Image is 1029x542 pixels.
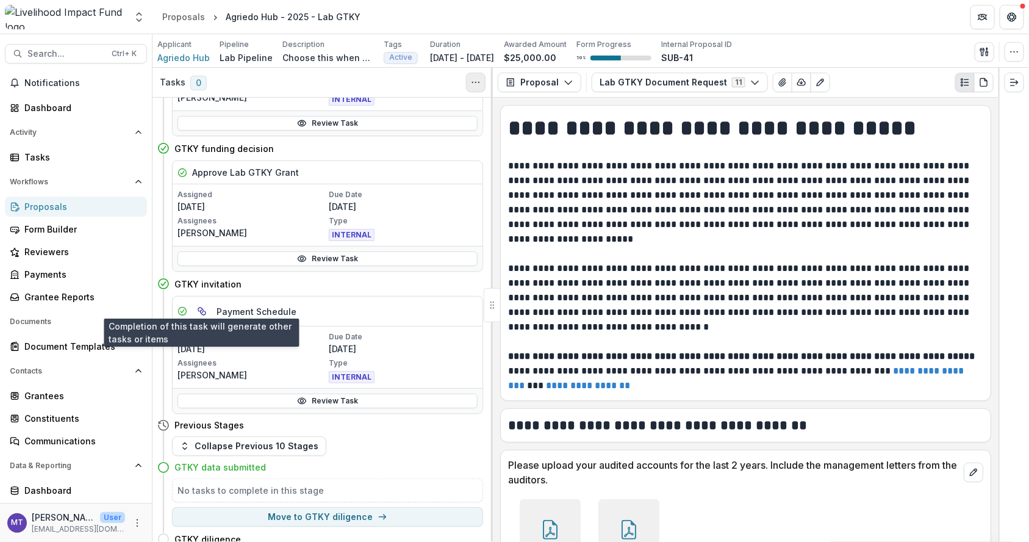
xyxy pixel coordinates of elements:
[24,151,137,164] div: Tasks
[389,53,412,62] span: Active
[24,340,137,353] div: Document Templates
[157,39,192,50] p: Applicant
[24,78,142,89] span: Notifications
[504,39,567,50] p: Awarded Amount
[177,200,326,213] p: [DATE]
[329,331,478,342] p: Due Date
[24,245,137,258] div: Reviewers
[661,51,693,64] p: SUB-41
[177,116,478,131] a: Review Task
[220,51,273,64] p: Lab Pipeline
[10,317,130,326] span: Documents
[5,147,147,167] a: Tasks
[5,408,147,428] a: Constituents
[177,215,326,226] p: Assignees
[1000,5,1024,29] button: Get Help
[192,166,299,179] h5: Approve Lab GTKY Grant
[5,386,147,406] a: Grantees
[177,251,478,266] a: Review Task
[24,223,137,236] div: Form Builder
[329,229,375,241] span: INTERNAL
[217,305,296,318] h5: Payment Schedule
[174,278,242,291] h4: GTKY invitation
[172,507,483,527] button: Move to GTKY diligence
[130,516,145,530] button: More
[5,242,147,262] a: Reviewers
[157,8,365,26] nav: breadcrumb
[220,39,249,50] p: Pipeline
[498,73,581,92] button: Proposal
[329,371,375,383] span: INTERNAL
[430,51,494,64] p: [DATE] - [DATE]
[329,358,478,369] p: Type
[955,73,975,92] button: Plaintext view
[329,93,375,106] span: INTERNAL
[192,302,212,321] button: View dependent tasks
[5,123,147,142] button: Open Activity
[974,73,994,92] button: PDF view
[661,39,732,50] p: Internal Proposal ID
[282,39,324,50] p: Description
[1005,73,1024,92] button: Expand right
[970,5,995,29] button: Partners
[11,519,23,527] div: Muthoni Thuo
[226,10,360,23] div: Agriedo Hub - 2025 - Lab GTKY
[177,342,326,355] p: [DATE]
[5,172,147,192] button: Open Workflows
[10,461,130,470] span: Data & Reporting
[329,342,478,355] p: [DATE]
[24,268,137,281] div: Payments
[174,142,274,155] h4: GTKY funding decision
[576,54,586,62] p: 50 %
[10,128,130,137] span: Activity
[5,5,126,29] img: Livelihood Impact Fund logo
[177,484,478,497] h5: No tasks to complete in this stage
[329,215,478,226] p: Type
[5,361,147,381] button: Open Contacts
[508,458,959,487] p: Please upload your audited accounts for the last 2 years. Include the management letters from the...
[576,39,631,50] p: Form Progress
[109,47,139,60] div: Ctrl + K
[24,101,137,114] div: Dashboard
[157,51,210,64] a: Agriedo Hub
[177,331,326,342] p: Assigned
[504,51,556,64] p: $25,000.00
[190,76,207,90] span: 0
[32,524,125,535] p: [EMAIL_ADDRESS][DOMAIN_NAME]
[592,73,768,92] button: Lab GTKY Document Request11
[811,73,830,92] button: Edit as form
[174,419,244,432] h4: Previous Stages
[177,189,326,200] p: Assigned
[5,98,147,118] a: Dashboard
[466,73,486,92] button: Toggle View Cancelled Tasks
[5,197,147,217] a: Proposals
[329,200,478,213] p: [DATE]
[172,436,326,456] button: Collapse Previous 10 Stages
[282,51,374,64] p: Choose this when adding a new proposal to the first stage of a pipeline.
[384,39,402,50] p: Tags
[5,44,147,63] button: Search...
[430,39,461,50] p: Duration
[5,312,147,331] button: Open Documents
[5,287,147,307] a: Grantee Reports
[329,189,478,200] p: Due Date
[24,389,137,402] div: Grantees
[177,91,326,104] p: [PERSON_NAME]
[5,73,147,93] button: Notifications
[177,358,326,369] p: Assignees
[177,226,326,239] p: [PERSON_NAME]
[174,461,266,474] h4: GTKY data submitted
[5,264,147,284] a: Payments
[5,219,147,239] a: Form Builder
[5,456,147,475] button: Open Data & Reporting
[27,49,104,59] span: Search...
[24,200,137,213] div: Proposals
[24,291,137,303] div: Grantee Reports
[5,431,147,451] a: Communications
[964,463,983,482] button: edit
[24,412,137,425] div: Constituents
[10,367,130,375] span: Contacts
[157,8,210,26] a: Proposals
[5,336,147,356] a: Document Templates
